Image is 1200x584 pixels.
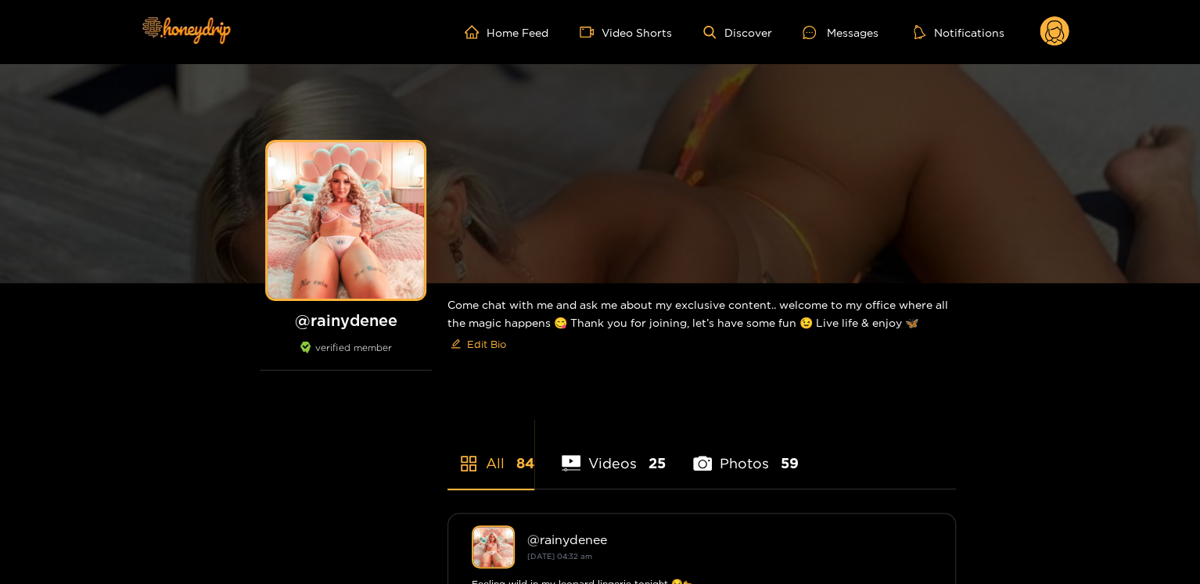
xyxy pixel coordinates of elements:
h1: @ rainydenee [260,310,432,330]
div: Messages [803,23,878,41]
span: 84 [516,453,534,473]
small: [DATE] 04:32 am [527,552,592,561]
span: video-camera [580,25,602,39]
div: @ rainydenee [527,532,932,546]
span: 25 [649,453,666,473]
div: verified member [260,342,432,371]
span: home [465,25,487,39]
div: Come chat with me and ask me about my exclusive content.. welcome to my office where all the magi... [447,283,956,369]
button: editEdit Bio [447,331,509,356]
button: Notifications [909,24,1008,40]
li: Photos [693,418,799,489]
span: edit [451,339,461,350]
li: All [447,418,534,489]
span: appstore [459,454,478,473]
li: Videos [562,418,666,489]
a: Home Feed [465,25,548,39]
span: Edit Bio [467,336,506,352]
a: Video Shorts [580,25,672,39]
img: rainydenee [472,525,515,568]
a: Discover [703,26,771,39]
span: 59 [781,453,799,473]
